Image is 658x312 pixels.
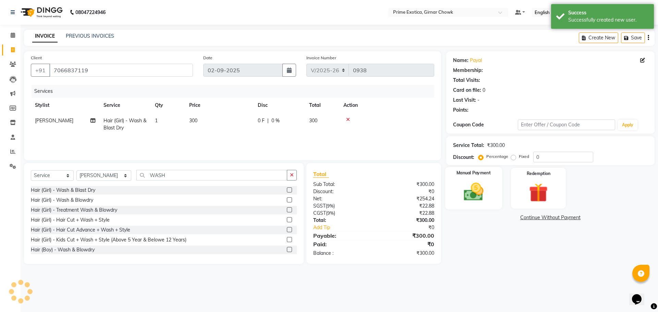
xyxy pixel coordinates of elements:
[267,117,269,124] span: |
[254,98,305,113] th: Disc
[519,153,529,160] label: Fixed
[35,117,73,124] span: [PERSON_NAME]
[31,216,110,224] div: Hair (Girl) - Hair Cut + Wash + Style
[308,217,374,224] div: Total:
[339,98,434,113] th: Action
[31,55,42,61] label: Client
[313,210,326,216] span: CGST
[308,188,374,195] div: Discount:
[308,210,374,217] div: ( )
[103,117,146,131] span: Hair (Girl) - Wash & Blast Dry
[185,98,254,113] th: Price
[31,98,99,113] th: Stylist
[31,64,50,77] button: +91
[313,171,329,178] span: Total
[49,64,193,77] input: Search by Name/Mobile/Email/Code
[305,98,339,113] th: Total
[453,67,483,74] div: Membership:
[374,232,439,240] div: ₹300.00
[31,207,117,214] div: Hair (Girl) - Treatment Wash & Blowdry
[453,154,474,161] div: Discount:
[448,214,653,221] a: Continue Without Payment
[385,224,439,231] div: ₹0
[374,210,439,217] div: ₹22.88
[308,250,374,257] div: Balance :
[17,3,64,22] img: logo
[151,98,185,113] th: Qty
[453,97,476,104] div: Last Visit:
[453,87,481,94] div: Card on file:
[374,202,439,210] div: ₹22.88
[308,195,374,202] div: Net:
[308,181,374,188] div: Sub Total:
[518,120,615,130] input: Enter Offer / Coupon Code
[99,98,151,113] th: Service
[453,121,518,128] div: Coupon Code
[31,187,95,194] div: Hair (Girl) - Wash & Blast Dry
[486,153,508,160] label: Percentage
[75,3,106,22] b: 08047224946
[308,202,374,210] div: ( )
[66,33,114,39] a: PREVIOUS INVOICES
[32,85,439,98] div: Services
[453,142,484,149] div: Service Total:
[374,188,439,195] div: ₹0
[271,117,280,124] span: 0 %
[32,30,58,42] a: INVOICE
[31,226,130,234] div: Hair (Girl) - Hair Cut Advance + Wash + Style
[306,55,336,61] label: Invoice Number
[470,57,482,64] a: Payal
[308,224,385,231] a: Add Tip
[453,57,468,64] div: Name:
[31,197,93,204] div: Hair (Girl) - Wash & Blowdry
[487,142,505,149] div: ₹300.00
[453,107,468,114] div: Points:
[258,117,265,124] span: 0 F
[308,232,374,240] div: Payable:
[189,117,197,124] span: 300
[136,170,287,180] input: Search or Scan
[374,195,439,202] div: ₹254.24
[458,180,489,203] img: _cash.svg
[31,246,95,253] div: Hair (Boy) - Wash & Blowdry
[568,16,649,24] div: Successfully created new user.
[579,33,618,43] button: Create New
[483,87,485,94] div: 0
[374,250,439,257] div: ₹300.00
[453,77,480,84] div: Total Visits:
[327,210,334,216] span: 9%
[523,181,554,204] img: _gift.svg
[456,170,491,176] label: Manual Payment
[618,120,637,130] button: Apply
[155,117,158,124] span: 1
[374,181,439,188] div: ₹300.00
[374,240,439,248] div: ₹0
[313,203,326,209] span: SGST
[203,55,212,61] label: Date
[629,285,651,305] iframe: chat widget
[31,236,186,244] div: Hair (Girl) - Kids Cut + Wash + Style (Above 5 Year & Belowe 12 Years)
[308,240,374,248] div: Paid:
[309,117,317,124] span: 300
[568,9,649,16] div: Success
[527,171,550,177] label: Redemption
[621,33,645,43] button: Save
[477,97,479,104] div: -
[374,217,439,224] div: ₹300.00
[327,203,333,209] span: 9%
